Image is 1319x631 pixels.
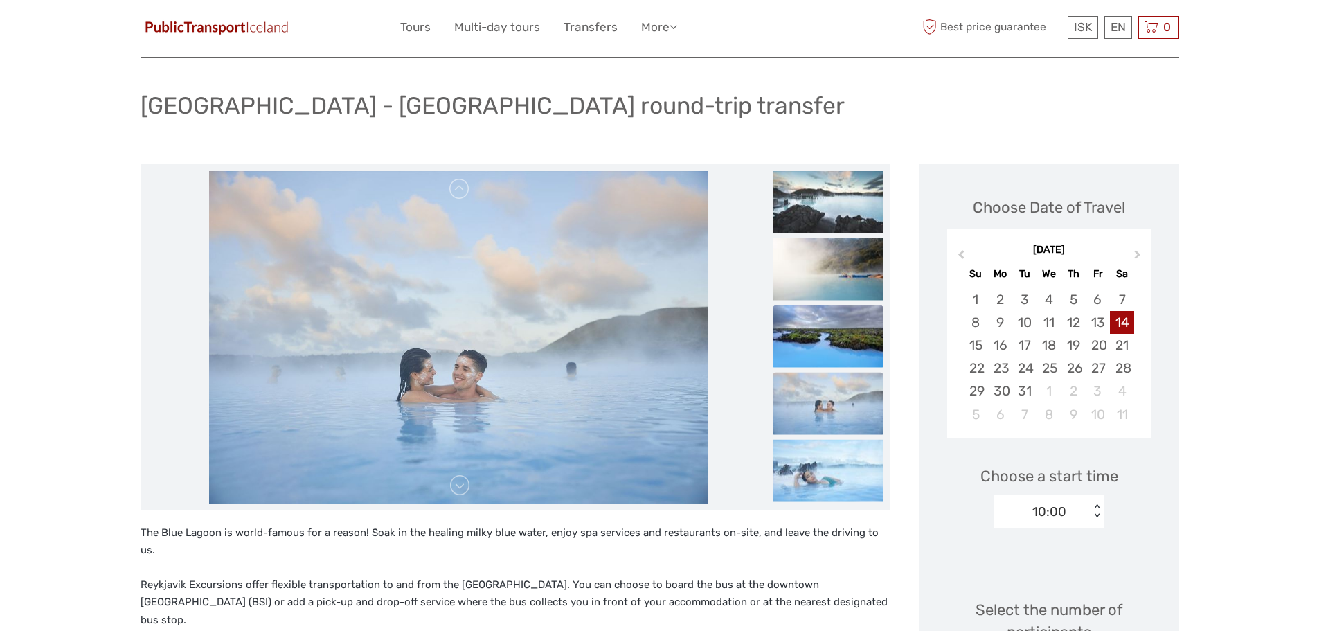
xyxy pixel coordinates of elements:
div: Choose Friday, March 6th, 2026 [1086,288,1110,311]
div: Choose Tuesday, March 17th, 2026 [1012,334,1037,357]
div: We [1037,265,1061,283]
img: 42f3c1277233497b901cca47be1f4d8f_main_slider.jpeg [209,171,708,504]
p: We're away right now. Please check back later! [19,24,156,35]
div: Choose Saturday, March 7th, 2026 [1110,288,1134,311]
div: Choose Sunday, March 15th, 2026 [964,334,988,357]
div: Choose Monday, March 30th, 2026 [988,380,1012,402]
div: Choose Friday, March 27th, 2026 [1086,357,1110,380]
div: Su [964,265,988,283]
img: 649-6460f36e-8799-4323-b450-83d04da7ab63_logo_small.jpg [141,17,293,37]
div: Choose Tuesday, March 31st, 2026 [1012,380,1037,402]
div: Choose Wednesday, March 18th, 2026 [1037,334,1061,357]
div: 10:00 [1032,503,1066,521]
img: 42f3c1277233497b901cca47be1f4d8f_slider_thumbnail.jpeg [773,372,883,434]
img: 9db3284dcb804d4b857257952593962a_slider_thumbnail.jpeg [773,238,883,300]
div: Choose Sunday, March 22nd, 2026 [964,357,988,380]
div: Choose Sunday, March 29th, 2026 [964,380,988,402]
div: Choose Thursday, March 26th, 2026 [1061,357,1086,380]
div: Choose Saturday, April 11th, 2026 [1110,403,1134,426]
span: 0 [1161,20,1173,34]
div: Choose Thursday, March 12th, 2026 [1061,311,1086,334]
div: Choose Sunday, March 8th, 2026 [964,311,988,334]
div: Choose Sunday, March 1st, 2026 [964,288,988,311]
span: Choose a start time [980,465,1118,487]
div: Choose Saturday, March 14th, 2026 [1110,311,1134,334]
div: Choose Monday, March 9th, 2026 [988,311,1012,334]
div: Choose Saturday, March 21st, 2026 [1110,334,1134,357]
div: Choose Monday, March 2nd, 2026 [988,288,1012,311]
div: Choose Friday, April 10th, 2026 [1086,403,1110,426]
h1: [GEOGRAPHIC_DATA] - [GEOGRAPHIC_DATA] round-trip transfer [141,91,845,120]
div: Choose Sunday, April 5th, 2026 [964,403,988,426]
div: [DATE] [947,243,1151,258]
p: The Blue Lagoon is world-famous for a reason! Soak in the healing milky blue water, enjoy spa ser... [141,524,890,560]
div: Choose Thursday, April 2nd, 2026 [1061,380,1086,402]
div: Sa [1110,265,1134,283]
div: Choose Tuesday, March 10th, 2026 [1012,311,1037,334]
div: EN [1104,16,1132,39]
div: Choose Thursday, March 19th, 2026 [1061,334,1086,357]
div: Tu [1012,265,1037,283]
div: Choose Friday, April 3rd, 2026 [1086,380,1110,402]
div: Choose Wednesday, March 11th, 2026 [1037,311,1061,334]
img: e2cb13c4eb5a45b9b4b3820828a03ce1_slider_thumbnail.jpg [773,305,883,367]
div: Choose Wednesday, March 4th, 2026 [1037,288,1061,311]
div: Choose Monday, April 6th, 2026 [988,403,1012,426]
div: < > [1091,504,1103,519]
div: Fr [1086,265,1110,283]
div: Choose Friday, March 13th, 2026 [1086,311,1110,334]
a: Tours [400,17,431,37]
div: Choose Wednesday, March 25th, 2026 [1037,357,1061,380]
div: Choose Thursday, March 5th, 2026 [1061,288,1086,311]
div: Choose Wednesday, April 1st, 2026 [1037,380,1061,402]
div: Mo [988,265,1012,283]
a: Transfers [564,17,618,37]
button: Next Month [1128,247,1150,269]
div: Choose Saturday, March 28th, 2026 [1110,357,1134,380]
a: More [641,17,677,37]
div: Choose Saturday, April 4th, 2026 [1110,380,1134,402]
div: Choose Tuesday, March 24th, 2026 [1012,357,1037,380]
div: month 2026-03 [951,288,1147,426]
div: Choose Tuesday, April 7th, 2026 [1012,403,1037,426]
div: Th [1061,265,1086,283]
img: bb3f7ceea15845668d03a194d80adee4_slider_thumbnail.jpeg [773,170,883,233]
div: Choose Tuesday, March 3rd, 2026 [1012,288,1037,311]
div: Choose Thursday, April 9th, 2026 [1061,403,1086,426]
div: Choose Friday, March 20th, 2026 [1086,334,1110,357]
div: Choose Monday, March 23rd, 2026 [988,357,1012,380]
a: Multi-day tours [454,17,540,37]
div: Choose Wednesday, April 8th, 2026 [1037,403,1061,426]
p: Reykjavik Excursions offer flexible transportation to and from the [GEOGRAPHIC_DATA]. You can cho... [141,576,890,630]
button: Open LiveChat chat widget [159,21,176,38]
img: 4c3473a9f6ff49c3b3a67ad3dc14c6d6_slider_thumbnail.jpeg [773,439,883,501]
div: Choose Date of Travel [973,197,1125,218]
button: Previous Month [949,247,971,269]
div: Choose Monday, March 16th, 2026 [988,334,1012,357]
span: Best price guarantee [919,16,1064,39]
span: ISK [1074,20,1092,34]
